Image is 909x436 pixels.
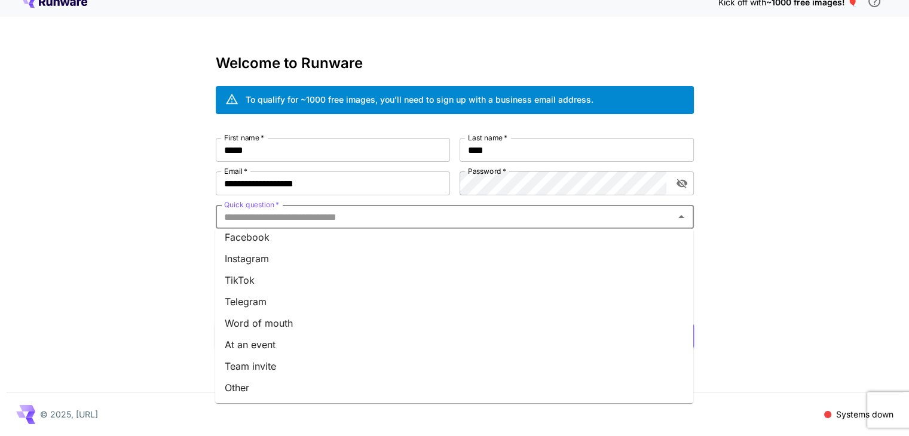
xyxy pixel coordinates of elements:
[215,269,693,291] li: TikTok
[215,334,693,355] li: At an event
[215,248,693,269] li: Instagram
[468,133,507,143] label: Last name
[40,408,98,420] p: © 2025, [URL]
[246,93,593,106] div: To qualify for ~1000 free images, you’ll need to sign up with a business email address.
[224,133,264,143] label: First name
[215,226,693,248] li: Facebook
[215,377,693,398] li: Other
[215,291,693,312] li: Telegram
[216,55,694,72] h3: Welcome to Runware
[224,199,279,210] label: Quick question
[671,173,693,194] button: toggle password visibility
[468,166,506,176] label: Password
[215,312,693,334] li: Word of mouth
[224,166,247,176] label: Email
[673,208,690,225] button: Close
[836,408,893,420] p: Systems down
[215,355,693,377] li: Team invite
